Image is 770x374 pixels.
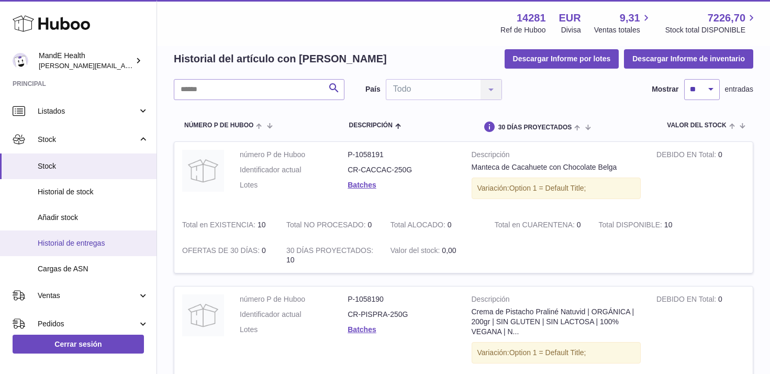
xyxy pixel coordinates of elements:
[286,246,373,257] strong: 30 DÍAS PROYECTADOS
[472,307,641,337] div: Crema de Pistacho Praliné Natuvid | ORGÁNICA | 200gr | SIN GLUTEN | SIN LACTOSA | 100% VEGANA | N...
[472,294,641,307] strong: Descripción
[517,11,546,25] strong: 14281
[348,165,455,175] dd: CR-CACCAC-250G
[348,294,455,304] dd: P-1058190
[13,335,144,354] a: Cerrar sesión
[505,49,619,68] button: Descargar Informe por lotes
[561,25,581,35] div: Divisa
[652,84,678,94] label: Mostrar
[38,187,149,197] span: Historial de stock
[559,11,581,25] strong: EUR
[348,150,455,160] dd: P-1058191
[182,150,224,192] img: product image
[725,84,753,94] span: entradas
[38,291,138,301] span: Ventas
[240,294,348,304] dt: número P de Huboo
[278,212,383,238] td: 0
[577,221,581,229] span: 0
[348,310,455,320] dd: CR-PISPRA-250G
[184,122,253,129] span: número P de Huboo
[656,150,718,161] strong: DEBIDO EN Total
[286,221,368,232] strong: Total NO PROCESADO
[591,212,695,238] td: 10
[240,325,348,335] dt: Lotes
[182,246,262,257] strong: OFERTAS DE 30 DÍAS
[38,319,138,329] span: Pedidos
[509,184,586,192] span: Option 1 = Default Title;
[472,162,641,172] div: Manteca de Cacahuete con Chocolate Belga
[472,178,641,199] div: Variación:
[390,246,442,257] strong: Valor del stock
[495,221,577,232] strong: Total en CUARENTENA
[649,142,753,212] td: 0
[39,51,133,71] div: MandE Health
[708,11,745,25] span: 7226,70
[498,124,572,131] span: 30 DÍAS PROYECTADOS
[174,212,278,238] td: 10
[594,11,652,35] a: 9,31 Ventas totales
[13,53,28,69] img: luis.mendieta@mandehealth.com
[39,61,266,70] span: [PERSON_NAME][EMAIL_ADDRESS][PERSON_NAME][DOMAIN_NAME]
[599,221,664,232] strong: Total DISPONIBLE
[38,264,149,274] span: Cargas de ASN
[472,342,641,364] div: Variación:
[500,25,545,35] div: Ref de Huboo
[365,84,381,94] label: País
[240,165,348,175] dt: Identificador actual
[349,122,392,129] span: Descripción
[665,11,757,35] a: 7226,70 Stock total DISPONIBLE
[38,238,149,248] span: Historial de entregas
[240,310,348,320] dt: Identificador actual
[667,122,726,129] span: Valor del stock
[174,238,278,273] td: 0
[656,295,718,306] strong: DEBIDO EN Total
[509,348,586,357] span: Option 1 = Default Title;
[278,238,383,273] td: 10
[38,106,138,116] span: Listados
[442,246,456,255] span: 0,00
[594,25,652,35] span: Ventas totales
[38,135,138,145] span: Stock
[348,181,376,189] a: Batches
[665,25,757,35] span: Stock total DISPONIBLE
[383,212,487,238] td: 0
[240,180,348,190] dt: Lotes
[348,325,376,334] a: Batches
[174,52,387,66] h2: Historial del artículo con [PERSON_NAME]
[182,221,258,232] strong: Total en EXISTENCIA
[182,294,224,336] img: product image
[620,11,640,25] span: 9,31
[390,221,448,232] strong: Total ALOCADO
[472,150,641,162] strong: Descripción
[240,150,348,160] dt: número P de Huboo
[624,49,753,68] button: Descargar Informe de inventario
[38,161,149,171] span: Stock
[38,213,149,223] span: Añadir stock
